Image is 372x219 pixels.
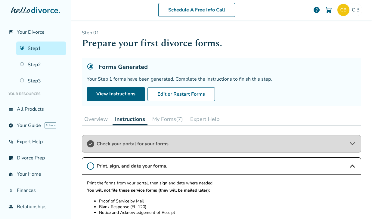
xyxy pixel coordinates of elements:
span: Check your portal for your forms [97,140,346,147]
span: garage_home [8,172,13,177]
a: groupRelationships [5,200,66,214]
span: attach_money [8,188,13,193]
iframe: Chat Widget [342,190,372,219]
a: exploreYour GuideAI beta [5,119,66,132]
span: AI beta [45,122,56,128]
strong: You will not file these service forms (they will be mailed later): [87,187,210,193]
button: My Forms(7) [150,113,185,125]
a: View Instructions [87,87,145,101]
li: Proof of Service by Mail [99,198,356,204]
span: Print, sign, and date your forms. [97,163,346,169]
a: Step1 [16,42,66,55]
div: Your Step 1 forms have been generated. Complete the instructions to finish this step. [87,76,356,82]
li: Blank Response (FL-120) [99,204,356,210]
a: garage_homeYour Home [5,167,66,181]
button: Expert Help [188,113,222,125]
img: cbfoureleven@gmail.com [337,4,349,16]
a: flag_2Your Divorce [5,25,66,39]
button: Edit or Restart Forms [147,87,215,101]
a: attach_moneyFinances [5,184,66,197]
button: Instructions [113,113,147,125]
li: Notice and Acknowledgement of Receipt [99,210,356,215]
span: C B [352,7,362,13]
a: help [313,6,320,14]
h5: Forms Generated [99,63,148,71]
span: view_list [8,107,13,112]
a: Step3 [16,74,66,88]
a: phone_in_talkExpert Help [5,135,66,149]
span: Your Divorce [17,29,45,35]
span: phone_in_talk [8,139,13,144]
a: list_alt_checkDivorce Prep [5,151,66,165]
span: list_alt_check [8,156,13,160]
span: group [8,204,13,209]
span: flag_2 [8,30,13,35]
li: Your Resources [5,88,66,100]
h1: Prepare your first divorce forms. [82,36,361,51]
span: explore [8,123,13,128]
a: Schedule A Free Info Call [158,3,235,17]
a: view_listAll Products [5,102,66,116]
a: Step2 [16,58,66,72]
img: Cart [325,6,332,14]
p: Print the forms from your portal, then sign and date where needed. [87,180,356,187]
button: Overview [82,113,110,125]
p: Step 0 1 [82,29,361,36]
